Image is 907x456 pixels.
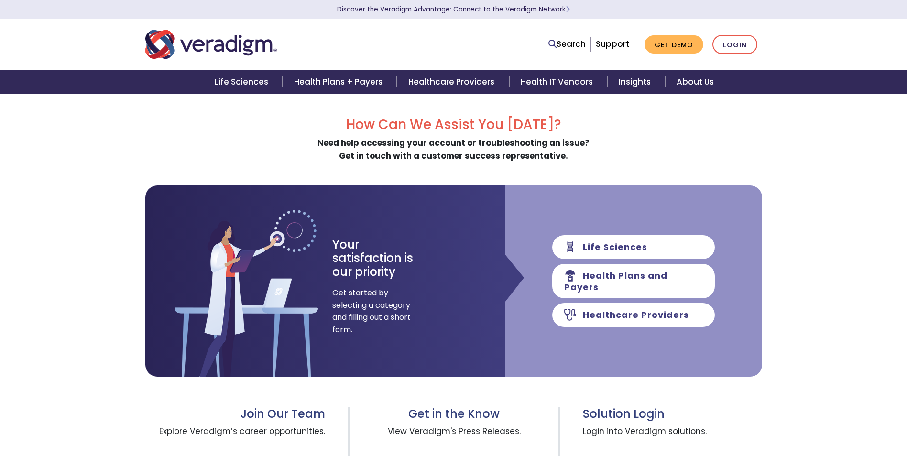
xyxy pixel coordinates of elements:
a: Search [548,38,586,51]
a: About Us [665,70,725,94]
a: Login [712,35,757,54]
a: Get Demo [645,35,703,54]
a: Support [596,38,629,50]
span: View Veradigm's Press Releases. [372,421,535,456]
a: Life Sciences [203,70,283,94]
h3: Your satisfaction is our priority [332,238,430,279]
a: Insights [607,70,665,94]
span: Learn More [566,5,570,14]
a: Discover the Veradigm Advantage: Connect to the Veradigm NetworkLearn More [337,5,570,14]
span: Get started by selecting a category and filling out a short form. [332,287,411,336]
h3: Solution Login [583,407,762,421]
span: Explore Veradigm’s career opportunities. [145,421,326,456]
h3: Join Our Team [145,407,326,421]
a: Healthcare Providers [397,70,509,94]
span: Login into Veradigm solutions. [583,421,762,456]
strong: Need help accessing your account or troubleshooting an issue? Get in touch with a customer succes... [317,137,590,162]
a: Health IT Vendors [509,70,607,94]
img: Veradigm logo [145,29,277,60]
h3: Get in the Know [372,407,535,421]
h2: How Can We Assist You [DATE]? [145,117,762,133]
a: Health Plans + Payers [283,70,397,94]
